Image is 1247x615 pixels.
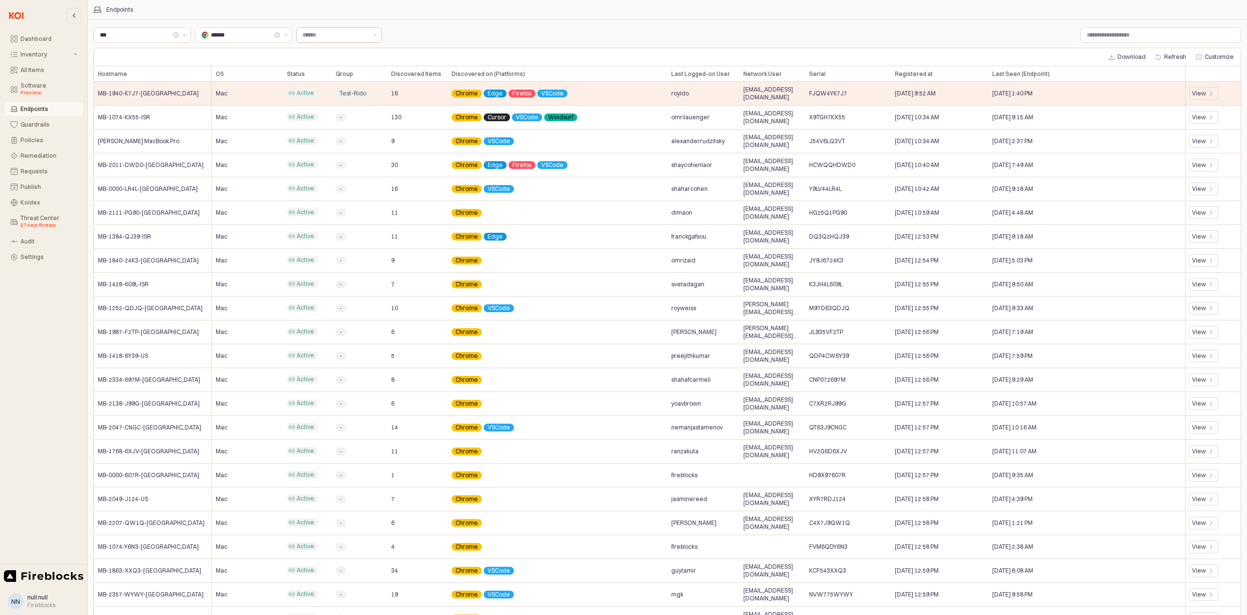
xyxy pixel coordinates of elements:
[5,102,83,116] button: Endpoints
[743,181,801,197] span: [EMAIL_ADDRESS][DOMAIN_NAME]
[455,280,478,288] span: Chrome
[20,238,77,245] div: Audit
[297,232,314,240] span: Active
[743,133,801,149] span: [EMAIL_ADDRESS][DOMAIN_NAME]
[1190,302,1218,315] div: View
[992,447,1037,455] span: [DATE] 11:07 AM
[809,185,842,193] span: Y9LV44LR4L
[98,209,200,217] span: MB-2111-PG90-[GEOGRAPHIC_DATA]
[1192,543,1206,551] div: View
[5,79,83,100] button: Software
[297,208,314,216] span: Active
[391,209,398,217] span: 11
[216,424,227,431] span: Mac
[1190,326,1218,338] div: View
[743,324,801,340] span: [PERSON_NAME][EMAIL_ADDRESS][DOMAIN_NAME]
[488,424,510,431] span: VSCode
[743,205,801,221] span: [EMAIL_ADDRESS][DOMAIN_NAME]
[5,63,83,77] button: All Items
[1192,304,1206,312] div: View
[671,328,717,336] span: [PERSON_NAME]
[743,348,801,364] span: [EMAIL_ADDRESS][DOMAIN_NAME]
[391,137,395,145] span: 9
[340,304,342,312] span: -
[216,185,227,193] span: Mac
[1192,400,1206,408] div: View
[216,209,227,217] span: Mac
[216,113,227,121] span: Mac
[98,137,179,145] span: [PERSON_NAME] MacBook Pro
[992,352,1033,360] span: [DATE] 7:59 PM
[297,495,314,503] span: Active
[512,161,531,169] span: Firefox
[98,113,150,121] span: MB-1074-KX55-ISR
[671,113,710,121] span: omrilauenger
[216,447,227,455] span: Mac
[98,304,203,312] span: MB-1252-QDJQ-[GEOGRAPHIC_DATA]
[297,304,314,312] span: Active
[20,199,77,206] div: Koidex
[5,250,83,264] button: Settings
[743,157,801,173] span: [EMAIL_ADDRESS][DOMAIN_NAME]
[455,352,478,360] span: Chrome
[743,277,801,292] span: [EMAIL_ADDRESS][DOMAIN_NAME]
[20,215,77,229] div: Threat Center
[1190,350,1218,362] div: View
[98,90,199,97] span: MB-1940-K7J7-[GEOGRAPHIC_DATA]
[1190,135,1218,148] div: View
[20,82,77,97] div: Software
[216,233,227,241] span: Mac
[5,235,83,248] button: Audit
[1190,87,1218,100] div: View
[1190,517,1218,529] div: View
[20,51,72,58] div: Inventory
[1190,564,1218,577] div: View
[548,113,573,121] span: Windsurf
[809,257,843,264] span: JY9J6724K3
[809,209,847,217] span: HG25Q1PG90
[98,376,200,384] span: MB-2334-697M-[GEOGRAPHIC_DATA]
[1192,567,1206,575] div: View
[671,471,698,479] span: fireblocks
[340,113,342,121] span: -
[98,352,148,360] span: MB-1418-6Y39-US
[297,375,314,383] span: Active
[98,185,198,193] span: MB-0000-LR4L-[GEOGRAPHIC_DATA]
[895,280,939,288] span: [DATE] 12:55 PM
[1190,397,1218,410] div: View
[743,444,801,459] span: [EMAIL_ADDRESS][DOMAIN_NAME]
[216,400,227,408] span: Mac
[297,137,314,145] span: Active
[340,471,342,479] span: -
[455,185,478,193] span: Chrome
[1190,230,1218,243] div: View
[1190,540,1218,553] div: View
[895,304,939,312] span: [DATE] 12:55 PM
[1192,447,1206,455] div: View
[895,328,939,336] span: [DATE] 12:56 PM
[216,257,227,264] span: Mac
[340,185,342,193] span: -
[455,161,478,169] span: Chrome
[391,471,395,479] span: 1
[1192,328,1206,336] div: View
[5,211,83,233] button: Threat Center
[743,420,801,435] span: [EMAIL_ADDRESS][DOMAIN_NAME]
[809,352,849,360] span: QDP4CW6Y39
[98,471,199,479] span: MB-0000-607R-[GEOGRAPHIC_DATA]
[895,376,939,384] span: [DATE] 12:56 PM
[671,280,704,288] span: svetadagan
[992,113,1033,121] span: [DATE] 9:15 AM
[1192,209,1206,217] div: View
[512,90,531,97] span: Firefox
[391,304,398,312] span: 10
[455,257,478,264] span: Chrome
[391,113,401,121] span: 130
[391,424,398,431] span: 14
[743,372,801,388] span: [EMAIL_ADDRESS][DOMAIN_NAME]
[809,70,826,78] span: Serial
[809,376,846,384] span: CNP072697M
[895,471,939,479] span: [DATE] 12:57 PM
[992,424,1037,431] span: [DATE] 10:16 AM
[1192,137,1206,145] div: View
